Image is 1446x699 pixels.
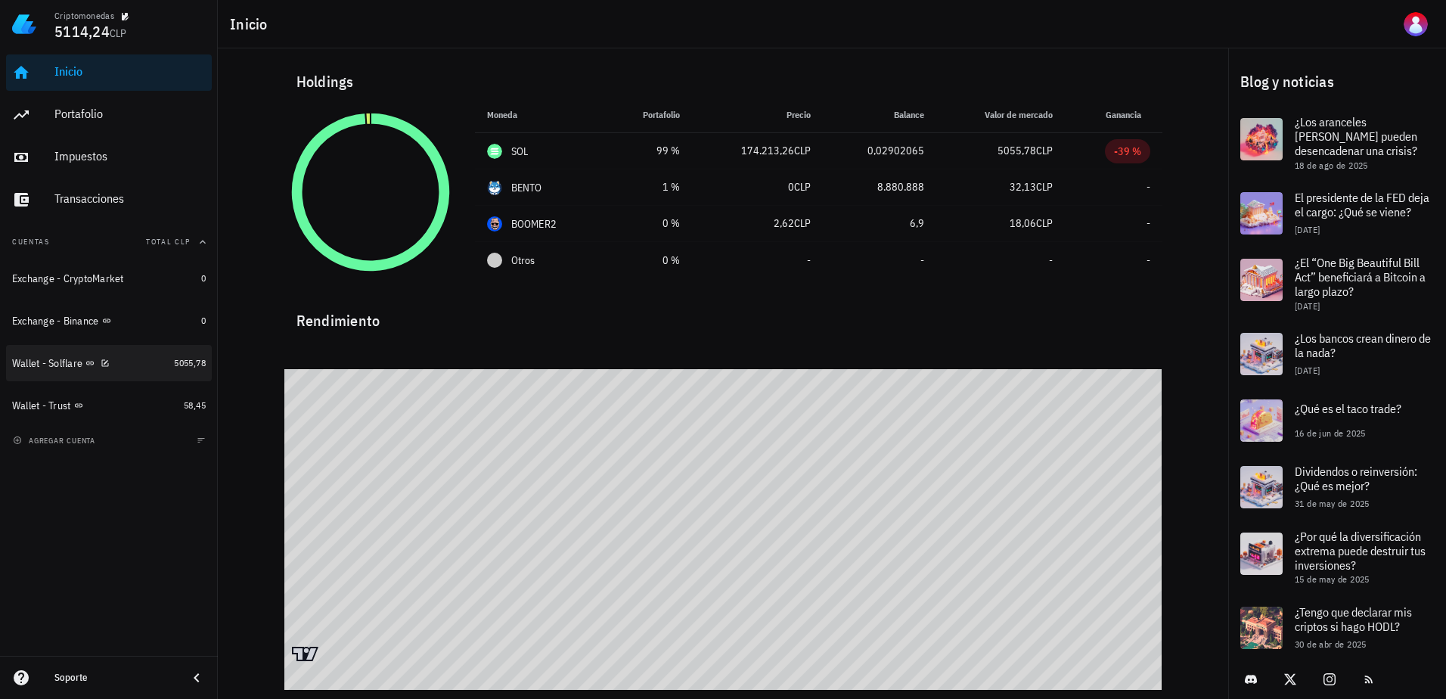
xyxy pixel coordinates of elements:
[9,433,102,448] button: agregar cuenta
[741,144,794,157] span: 174.213,26
[146,237,191,247] span: Total CLP
[6,54,212,91] a: Inicio
[807,253,811,267] span: -
[12,399,71,412] div: Wallet - Trust
[1228,520,1446,595] a: ¿Por qué la diversificación extrema puede destruir tus inversiones? 15 de may de 2025
[1295,604,1412,634] span: ¿Tengo que declarar mis criptos si hago HODL?
[1228,247,1446,321] a: ¿El “One Big Beautiful Bill Act” beneficiará a Bitcoin a largo plazo? [DATE]
[936,97,1065,133] th: Valor de mercado
[1010,180,1036,194] span: 32,13
[6,139,212,176] a: Impuestos
[619,216,680,231] div: 0 %
[1295,300,1320,312] span: [DATE]
[1106,109,1150,120] span: Ganancia
[511,253,535,269] span: Otros
[54,191,206,206] div: Transacciones
[1295,498,1370,509] span: 31 de may de 2025
[794,144,811,157] span: CLP
[835,216,923,231] div: 6,9
[794,180,811,194] span: CLP
[1228,595,1446,661] a: ¿Tengo que declarar mis criptos si hago HODL? 30 de abr de 2025
[835,143,923,159] div: 0,02902065
[1295,224,1320,235] span: [DATE]
[12,315,99,328] div: Exchange - Binance
[1295,160,1368,171] span: 18 de ago de 2025
[1295,464,1417,493] span: Dividendos o reinversión: ¿Qué es mejor?
[998,144,1036,157] span: 5055,78
[487,144,502,159] div: SOL-icon
[1295,365,1320,376] span: [DATE]
[1295,255,1426,299] span: ¿El “One Big Beautiful Bill Act” beneficiará a Bitcoin a largo plazo?
[54,21,110,42] span: 5114,24
[110,26,127,40] span: CLP
[511,216,557,231] div: BOOMER2
[12,12,36,36] img: LedgiFi
[1228,57,1446,106] div: Blog y noticias
[12,272,124,285] div: Exchange - CryptoMarket
[619,179,680,195] div: 1 %
[619,143,680,159] div: 99 %
[54,64,206,79] div: Inicio
[6,224,212,260] button: CuentasTotal CLP
[1295,331,1431,360] span: ¿Los bancos crean dinero de la nada?
[823,97,936,133] th: Balance
[1228,180,1446,247] a: El presidente de la FED deja el cargo: ¿Qué se viene? [DATE]
[284,57,1162,106] div: Holdings
[201,272,206,284] span: 0
[1295,573,1370,585] span: 15 de may de 2025
[6,260,212,297] a: Exchange - CryptoMarket 0
[6,303,212,339] a: Exchange - Binance 0
[475,97,607,133] th: Moneda
[774,216,794,230] span: 2,62
[1295,114,1417,158] span: ¿Los aranceles [PERSON_NAME] pueden desencadenar una crisis?
[511,180,542,195] div: BENTO
[54,672,175,684] div: Soporte
[835,179,923,195] div: 8.880.888
[920,253,924,267] span: -
[607,97,692,133] th: Portafolio
[1295,427,1366,439] span: 16 de jun de 2025
[1228,321,1446,387] a: ¿Los bancos crean dinero de la nada? [DATE]
[16,436,95,446] span: agregar cuenta
[788,180,794,194] span: 0
[1036,144,1053,157] span: CLP
[1010,216,1036,230] span: 18,06
[12,357,82,370] div: Wallet - Solflare
[201,315,206,326] span: 0
[54,10,114,22] div: Criptomonedas
[1228,454,1446,520] a: Dividendos o reinversión: ¿Qué es mejor? 31 de may de 2025
[1114,144,1141,159] div: -39 %
[54,149,206,163] div: Impuestos
[1295,190,1429,219] span: El presidente de la FED deja el cargo: ¿Qué se viene?
[1404,12,1428,36] div: avatar
[1147,216,1150,230] span: -
[230,12,274,36] h1: Inicio
[6,387,212,424] a: Wallet - Trust 58,45
[511,144,529,159] div: SOL
[1295,529,1426,573] span: ¿Por qué la diversificación extrema puede destruir tus inversiones?
[1147,253,1150,267] span: -
[1036,180,1053,194] span: CLP
[6,345,212,381] a: Wallet - Solflare 5055,78
[1228,387,1446,454] a: ¿Qué es el taco trade? 16 de jun de 2025
[487,180,502,195] div: BENTO-icon
[692,97,823,133] th: Precio
[1295,401,1401,416] span: ¿Qué es el taco trade?
[1295,638,1367,650] span: 30 de abr de 2025
[1147,180,1150,194] span: -
[6,182,212,218] a: Transacciones
[6,97,212,133] a: Portafolio
[619,253,680,269] div: 0 %
[174,357,206,368] span: 5055,78
[284,297,1162,333] div: Rendimiento
[54,107,206,121] div: Portafolio
[1036,216,1053,230] span: CLP
[1049,253,1053,267] span: -
[1228,106,1446,180] a: ¿Los aranceles [PERSON_NAME] pueden desencadenar una crisis? 18 de ago de 2025
[794,216,811,230] span: CLP
[184,399,206,411] span: 58,45
[487,216,502,231] div: BOOMER2-icon
[292,647,318,661] a: Charting by TradingView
